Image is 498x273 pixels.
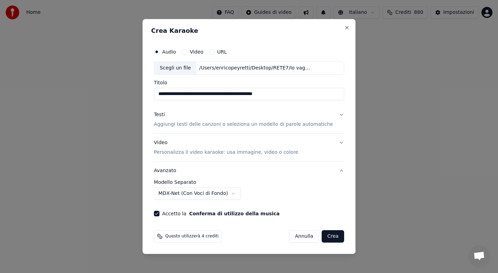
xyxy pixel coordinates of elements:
div: Scegli un file [154,62,196,74]
label: Audio [162,49,176,54]
button: Crea [322,230,344,243]
label: Titolo [154,80,344,85]
label: Accetto la [162,211,279,216]
button: Avanzato [154,162,344,180]
button: Accetto la [189,211,280,216]
h2: Crea Karaoke [151,28,347,34]
button: VideoPersonalizza il video karaoke: usa immagine, video o colore [154,134,344,161]
button: TestiAggiungi testi delle canzoni o seleziona un modello di parole automatiche [154,106,344,133]
label: Video [190,49,203,54]
p: Personalizza il video karaoke: usa immagine, video o colore [154,149,298,156]
div: Avanzato [154,180,344,205]
div: /Users/enricopeyretti/Desktop/RETE7/Io vagabondo No Woman No Cry (Cover) (Backing Vocals).mp3 [196,65,314,72]
p: Aggiungi testi delle canzoni o seleziona un modello di parole automatiche [154,121,333,128]
label: URL [217,49,227,54]
div: Video [154,139,298,156]
div: Testi [154,111,165,118]
button: Annulla [289,230,319,243]
label: Modello Separato [154,180,344,185]
span: Questo utilizzerà 4 crediti [165,234,219,239]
